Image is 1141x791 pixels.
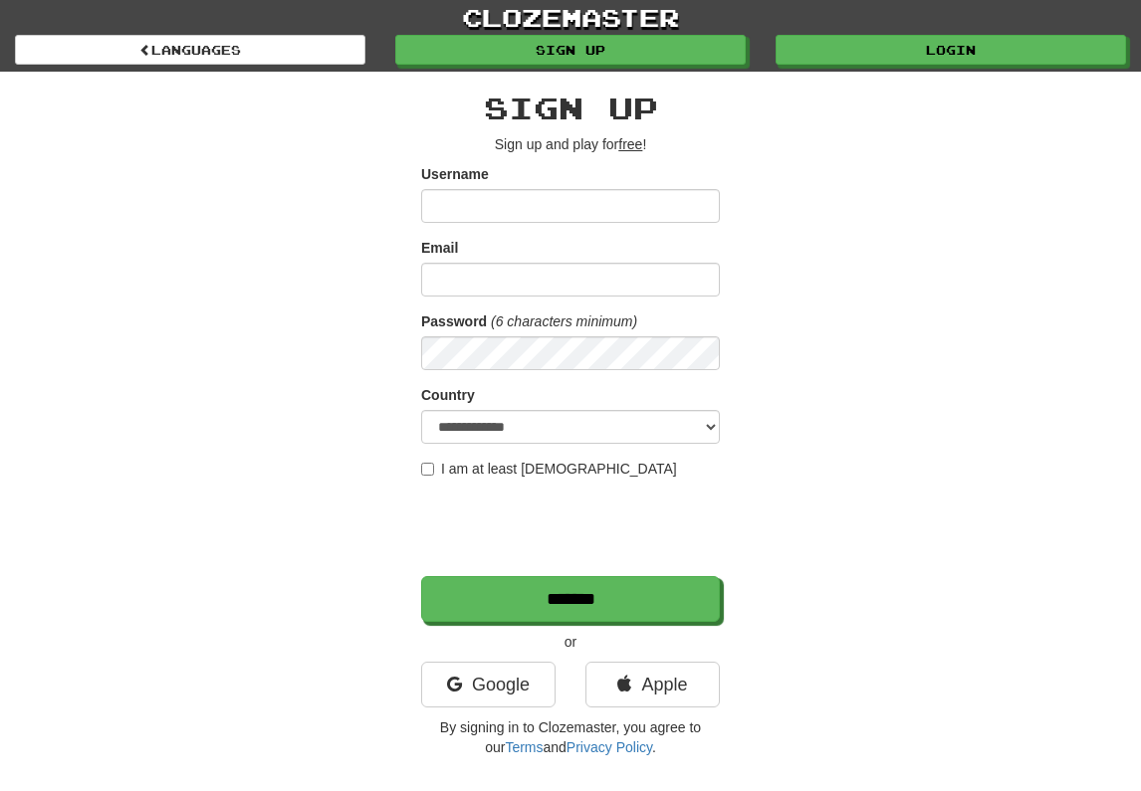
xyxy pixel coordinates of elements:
[421,489,724,566] iframe: reCAPTCHA
[421,632,720,652] p: or
[395,35,746,65] a: Sign up
[421,164,489,184] label: Username
[567,739,652,755] a: Privacy Policy
[505,739,543,755] a: Terms
[421,463,434,476] input: I am at least [DEMOGRAPHIC_DATA]
[585,662,720,707] a: Apple
[421,311,487,331] label: Password
[421,134,720,154] p: Sign up and play for !
[421,662,556,707] a: Google
[491,313,637,329] em: (6 characters minimum)
[421,238,458,258] label: Email
[618,136,642,152] u: free
[421,92,720,124] h2: Sign up
[421,717,720,757] p: By signing in to Clozemaster, you agree to our and .
[776,35,1126,65] a: Login
[15,35,365,65] a: Languages
[421,459,677,479] label: I am at least [DEMOGRAPHIC_DATA]
[421,385,475,405] label: Country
